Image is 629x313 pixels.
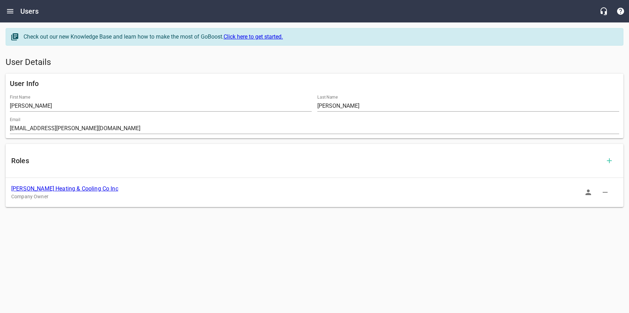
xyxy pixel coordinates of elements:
button: Delete Role [597,184,614,201]
button: Add Role [601,152,618,169]
label: Email [10,118,20,122]
div: Check out our new Knowledge Base and learn how to make the most of GoBoost. [24,33,616,41]
h6: Roles [11,155,601,166]
a: Click here to get started. [224,33,283,40]
button: Open drawer [2,3,19,20]
h5: User Details [6,57,623,68]
label: Last Name [317,95,338,99]
button: Live Chat [595,3,612,20]
button: Support Portal [612,3,629,20]
a: [PERSON_NAME] Heating & Cooling Co Inc [11,185,118,192]
label: First Name [10,95,30,99]
h6: User Info [10,78,619,89]
p: Company Owner [11,193,607,200]
h6: Users [20,6,39,17]
button: Sign In as Role [580,184,597,201]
